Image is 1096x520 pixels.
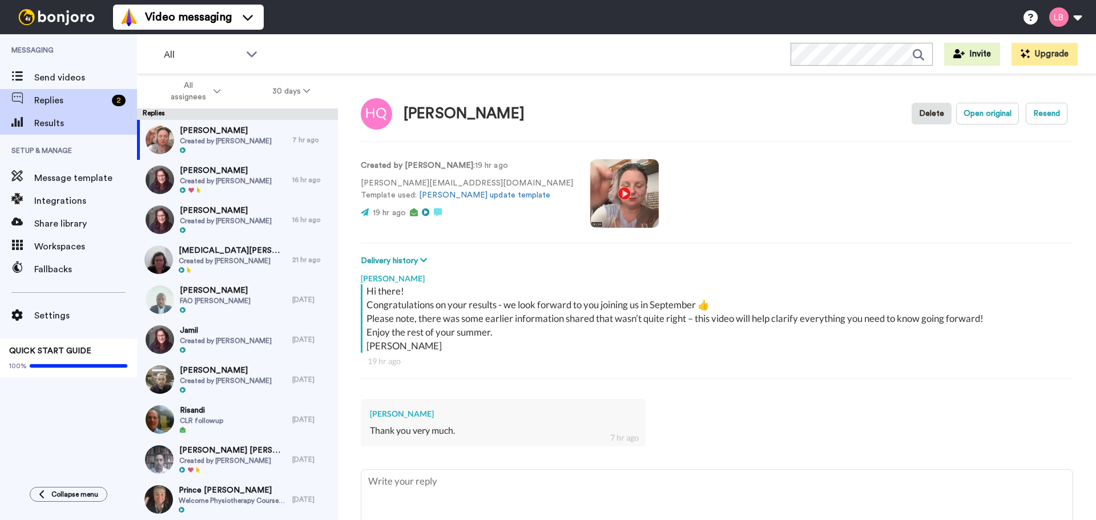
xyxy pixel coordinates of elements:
[180,136,272,146] span: Created by [PERSON_NAME]
[137,160,338,200] a: [PERSON_NAME]Created by [PERSON_NAME]16 hr ago
[180,365,272,376] span: [PERSON_NAME]
[146,365,174,394] img: 279dd98c-2279-4dd9-a28d-6a7634cae714-thumb.jpg
[34,217,137,231] span: Share library
[373,209,406,217] span: 19 hr ago
[51,490,98,499] span: Collapse menu
[137,200,338,240] a: [PERSON_NAME]Created by [PERSON_NAME]16 hr ago
[34,171,137,185] span: Message template
[146,285,174,314] img: b8faddb3-ecdd-4904-93e7-7eb7d5fda8e6-thumb.jpg
[34,240,137,253] span: Workspaces
[180,176,272,186] span: Created by [PERSON_NAME]
[180,165,272,176] span: [PERSON_NAME]
[180,376,272,385] span: Created by [PERSON_NAME]
[34,309,137,323] span: Settings
[361,162,473,170] strong: Created by [PERSON_NAME]
[137,440,338,479] a: [PERSON_NAME] [PERSON_NAME]Created by [PERSON_NAME][DATE]
[14,9,99,25] img: bj-logo-header-white.svg
[179,496,287,505] span: Welcome Physiotherapy Course [GEOGRAPHIC_DATA]
[944,43,1000,66] button: Invite
[34,71,137,84] span: Send videos
[610,432,639,444] div: 7 hr ago
[370,408,636,420] div: [PERSON_NAME]
[419,191,550,199] a: [PERSON_NAME] update template
[1026,103,1067,124] button: Resend
[179,485,287,496] span: Prince [PERSON_NAME]
[292,175,332,184] div: 16 hr ago
[146,166,174,194] img: f16fd71b-31fa-423e-877f-34ed541fc70e-thumb.jpg
[366,284,1070,353] div: Hi there! Congratulations on your results - we look forward to you joining us in September 👍 Plea...
[180,296,251,305] span: FAO [PERSON_NAME]
[292,135,332,144] div: 7 hr ago
[292,495,332,504] div: [DATE]
[180,285,251,296] span: [PERSON_NAME]
[292,455,332,464] div: [DATE]
[292,215,332,224] div: 16 hr ago
[137,280,338,320] a: [PERSON_NAME]FAO [PERSON_NAME][DATE]
[137,120,338,160] a: [PERSON_NAME]Created by [PERSON_NAME]7 hr ago
[368,356,1066,367] div: 19 hr ago
[146,205,174,234] img: 5e533dc3-6bf3-41cf-a591-b353054858b5-thumb.jpg
[146,126,174,154] img: 74c1301a-646f-4189-abbc-5fcea69b9161-thumb.jpg
[180,336,272,345] span: Created by [PERSON_NAME]
[120,8,138,26] img: vm-color.svg
[34,194,137,208] span: Integrations
[180,205,272,216] span: [PERSON_NAME]
[146,325,174,354] img: 11d61c11-9a1a-4f37-803d-fc615047b3e6-thumb.jpg
[370,424,636,437] div: Thank you very much.
[404,106,525,122] div: [PERSON_NAME]
[137,108,338,120] div: Replies
[179,456,287,465] span: Created by [PERSON_NAME]
[292,415,332,424] div: [DATE]
[180,125,272,136] span: [PERSON_NAME]
[145,445,174,474] img: 170574e9-a9ab-4d2d-a55e-6a97070ed3c1-thumb.jpg
[179,245,287,256] span: [MEDICAL_DATA][PERSON_NAME] Un Nisa
[144,245,173,274] img: 56f3faf1-048c-4d35-a254-3971f9a29756-thumb.jpg
[34,94,107,107] span: Replies
[9,347,91,355] span: QUICK START GUIDE
[180,325,272,336] span: Jamil
[112,95,126,106] div: 2
[137,240,338,280] a: [MEDICAL_DATA][PERSON_NAME] Un NisaCreated by [PERSON_NAME]21 hr ago
[139,75,247,107] button: All assignees
[9,361,27,370] span: 100%
[34,263,137,276] span: Fallbacks
[145,9,232,25] span: Video messaging
[30,487,107,502] button: Collapse menu
[292,295,332,304] div: [DATE]
[137,360,338,400] a: [PERSON_NAME]Created by [PERSON_NAME][DATE]
[361,255,430,267] button: Delivery history
[180,405,223,416] span: Risandi
[180,216,272,225] span: Created by [PERSON_NAME]
[361,160,573,172] p: : 19 hr ago
[137,400,338,440] a: RisandiCLR followup[DATE]
[137,479,338,519] a: Prince [PERSON_NAME]Welcome Physiotherapy Course [GEOGRAPHIC_DATA][DATE]
[292,375,332,384] div: [DATE]
[34,116,137,130] span: Results
[361,178,573,201] p: [PERSON_NAME][EMAIL_ADDRESS][DOMAIN_NAME] Template used:
[361,267,1073,284] div: [PERSON_NAME]
[247,81,336,102] button: 30 days
[956,103,1019,124] button: Open original
[165,80,211,103] span: All assignees
[912,103,952,124] button: Delete
[361,98,392,130] img: Image of Hilda Quaidoo
[292,255,332,264] div: 21 hr ago
[164,48,240,62] span: All
[179,256,287,265] span: Created by [PERSON_NAME]
[137,320,338,360] a: JamilCreated by [PERSON_NAME][DATE]
[292,335,332,344] div: [DATE]
[1012,43,1078,66] button: Upgrade
[146,405,174,434] img: 33d9a89e-919b-453e-a45a-bf788fb7678e-thumb.jpg
[144,485,173,514] img: 3289438b-b23d-4c72-be3a-584fcc502245-thumb.jpg
[180,416,223,425] span: CLR followup
[179,445,287,456] span: [PERSON_NAME] [PERSON_NAME]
